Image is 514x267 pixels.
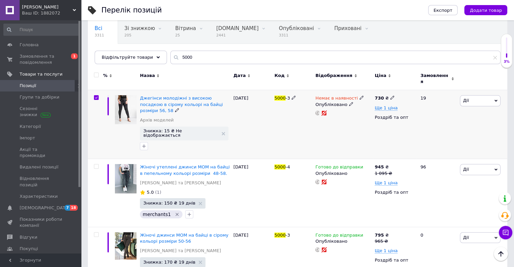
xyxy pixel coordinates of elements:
[375,114,415,121] div: Роздріб та опт
[315,164,363,171] span: Готово до відправки
[20,71,63,77] span: Товари та послуги
[20,205,70,211] span: [DEMOGRAPHIC_DATA]
[274,73,285,79] span: Код
[140,233,228,244] a: Жіночі джинси МОМ на байці в сірому кольорі розміри 50-56
[375,233,384,238] b: 795
[102,55,153,60] span: Відфільтруйте товари
[115,95,137,124] img: Джеггинсы молодежные с высокой посадкой в сером цвете на байке размеры 56, 58
[115,232,137,260] img: Женские джинсы МОМ на байке в сером цвете размеры 50-56
[175,25,196,31] span: Вітрина
[334,25,362,31] span: Приховані
[216,25,259,31] span: [DOMAIN_NAME]
[375,189,415,195] div: Роздріб та опт
[286,96,290,101] span: -3
[464,5,507,15] button: Додати товар
[20,42,39,48] span: Головна
[20,164,58,170] span: Видалені позиції
[20,176,63,188] span: Відновлення позицій
[143,212,171,217] span: merchants1
[103,73,107,79] span: %
[20,146,63,159] span: Акції та промокоди
[416,159,458,227] div: 96
[20,216,63,229] span: Показники роботи компанії
[375,257,415,263] div: Роздріб та опт
[279,25,314,31] span: Опубліковані
[143,260,195,264] span: Знижка: 170 ₴ 19 днів
[315,73,352,79] span: Відображення
[375,164,384,169] b: 945
[499,226,512,239] button: Чат з покупцем
[216,33,259,38] span: 2441
[95,33,104,38] span: 3311
[274,164,286,169] span: 5000
[155,190,161,195] span: (1)
[234,73,246,79] span: Дата
[375,105,398,111] span: Ще 1 ціна
[463,98,469,103] span: Дії
[274,233,286,238] span: 5000
[416,90,458,159] div: 19
[70,205,78,211] span: 18
[140,117,174,123] a: Архів моделей
[375,164,392,170] div: ₴
[140,96,223,113] a: Джегінси молодіжні з високою посадкою в сірому кольорі на байці розміри 56, 58
[170,51,500,64] input: Пошук по назві позиції, артикулу і пошуковим запитам
[175,33,196,38] span: 25
[140,248,221,254] a: [PERSON_NAME] та [PERSON_NAME]
[20,124,41,130] span: Категорії
[71,53,78,59] span: 1
[22,10,81,16] div: Ваш ID: 1882072
[315,102,371,108] div: Опубліковано
[375,95,395,101] div: ₴
[140,73,155,79] span: Назва
[20,234,37,240] span: Відгуки
[115,164,137,193] img: Женские утеплённые джинсы МОМ на байке в пепельном цвете размеры 48-58
[375,232,389,238] div: ₴
[174,212,180,217] svg: Видалити мітку
[140,164,229,176] a: Жіночі утеплені джинси МОМ на байці в пепельному кольорі розміри 48-58.
[375,73,386,79] span: Ціна
[20,106,63,118] span: Сезонні знижки
[3,24,80,36] input: Пошук
[101,7,162,14] div: Перелік позицій
[315,233,363,240] span: Готово до відправки
[315,96,358,103] span: Немає в наявності
[463,167,469,172] span: Дії
[279,33,314,38] span: 3311
[470,8,502,13] span: Додати товар
[124,33,155,38] span: 205
[143,201,195,205] span: Знижка: 150 ₴ 19 днів
[140,180,221,186] a: [PERSON_NAME] та [PERSON_NAME]
[274,96,286,101] span: 5000
[315,238,371,244] div: Опубліковано
[95,51,122,57] span: Приховані
[143,129,218,137] span: Знижка: 15 ₴ Не відображається
[147,190,154,195] span: 5.0
[428,5,458,15] button: Експорт
[20,246,38,252] span: Покупці
[375,180,398,186] span: Ще 1 ціна
[434,8,452,13] span: Експорт
[494,247,508,261] button: Наверх
[20,135,35,141] span: Імпорт
[232,159,273,227] div: [DATE]
[95,25,102,31] span: Всі
[286,233,290,238] span: -3
[420,73,449,85] span: Замовлення
[375,238,389,244] div: 965 ₴
[375,170,392,177] div: 1 095 ₴
[375,248,398,253] span: Ще 1 ціна
[463,235,469,240] span: Дії
[375,96,384,101] b: 730
[20,83,36,89] span: Позиції
[501,59,512,64] div: 3%
[20,94,59,100] span: Групи та добірки
[65,205,70,211] span: 7
[315,170,371,177] div: Опубліковано
[22,4,73,10] span: Наталі
[232,90,273,159] div: [DATE]
[20,53,63,65] span: Замовлення та повідомлення
[286,164,290,169] span: -4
